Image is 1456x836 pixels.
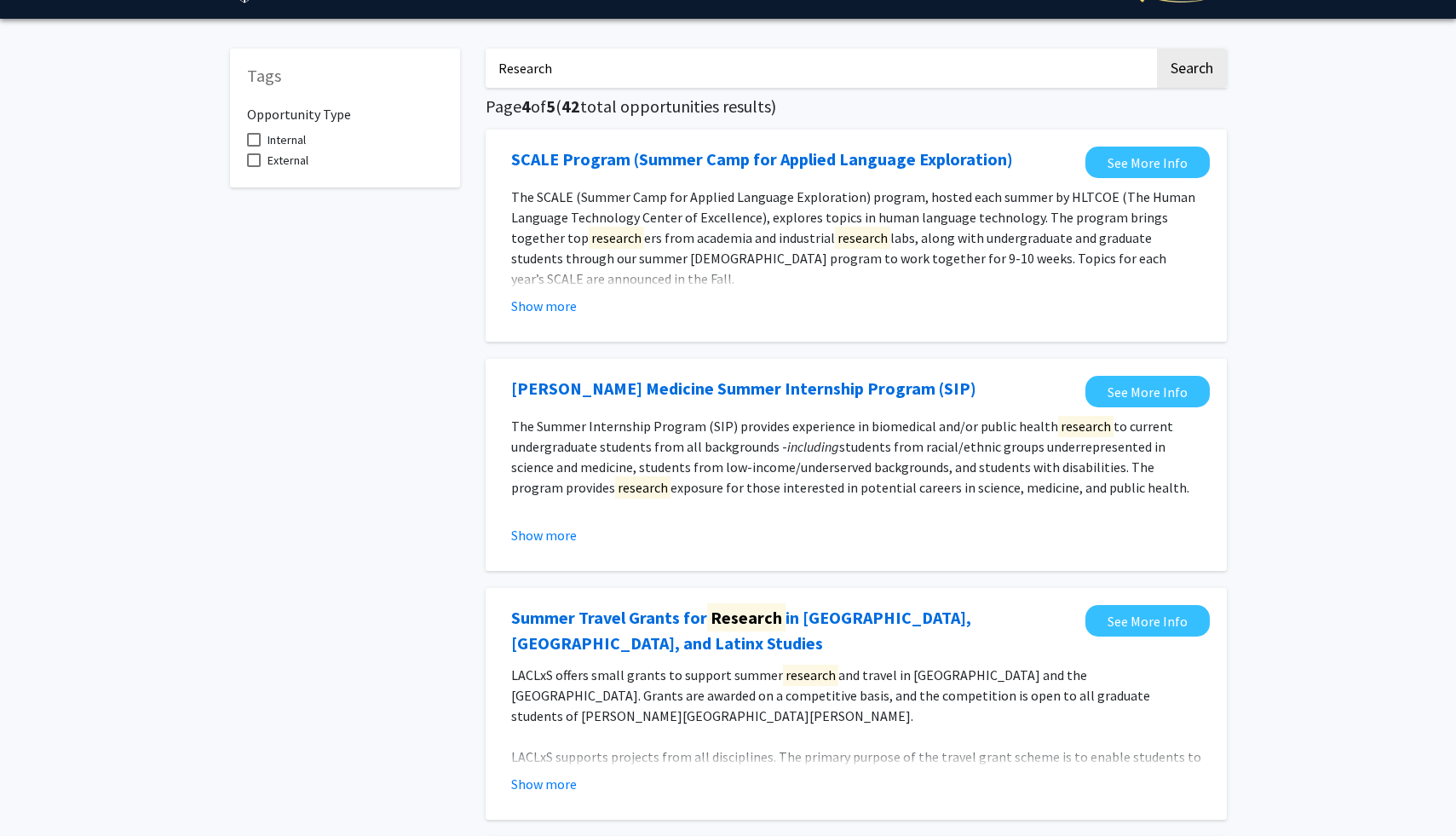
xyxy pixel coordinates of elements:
span: 5 [546,95,555,117]
h5: Tags [247,66,443,86]
em: including [787,438,839,455]
mark: research [835,227,890,249]
p: LACLxS offers small grants to support summer and travel in [GEOGRAPHIC_DATA] and the [GEOGRAPHIC_... [511,665,1201,726]
a: Opens in a new tab [1085,605,1210,637]
button: Show more [511,774,577,794]
a: Opens in a new tab [511,605,1077,656]
input: Search Keywords [486,49,1154,88]
a: Opens in a new tab [1085,376,1210,407]
h5: Page of ( total opportunities results) [486,96,1227,117]
span: The SCALE (Summer Camp for Applied Language Exploration) program, hosted each summer by HLTCOE (T... [511,188,1195,287]
button: Show more [511,296,577,316]
span: students from racial/ethnic groups underrepresented in science and medicine, students from low-in... [511,438,1189,499]
span: 4 [521,95,531,117]
span: Internal [268,130,306,150]
h6: Opportunity Type [247,93,443,123]
a: Opens in a new tab [1085,147,1210,178]
mark: research [607,766,663,788]
span: External [268,150,308,170]
a: Opens in a new tab [511,147,1013,172]
button: Search [1157,49,1227,88]
button: Show more [511,525,577,545]
a: Opens in a new tab [511,376,976,401]
mark: research [589,227,644,249]
span: 42 [561,95,580,117]
mark: Research [707,603,786,631]
mark: research [615,476,670,499]
mark: research [1058,415,1114,437]
iframe: Chat [13,759,72,823]
mark: research [783,664,838,686]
